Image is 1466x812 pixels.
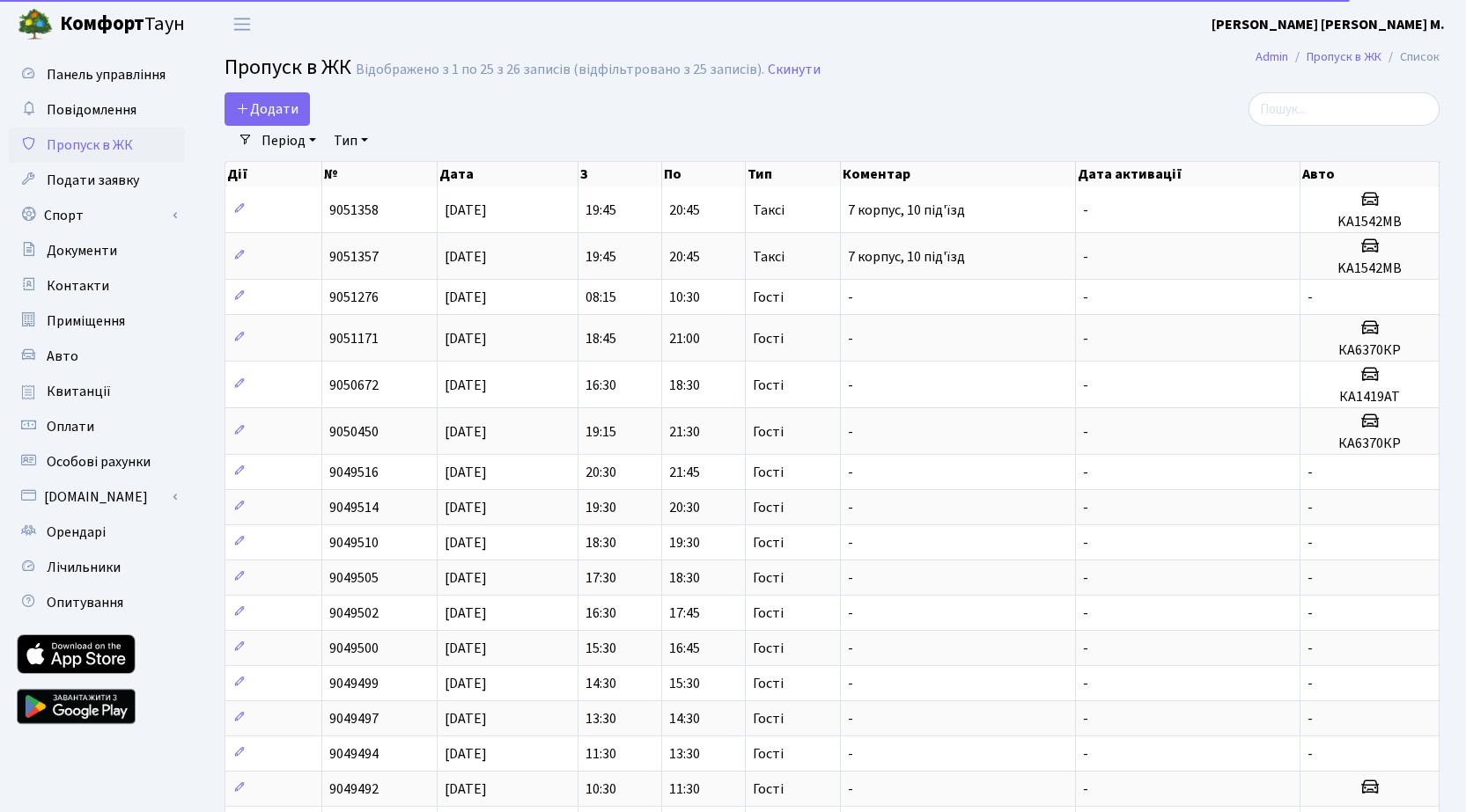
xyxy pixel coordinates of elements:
[1083,201,1088,220] span: -
[329,779,379,799] span: 9049492
[329,376,379,395] span: 9050672
[9,339,185,374] a: Авто
[669,674,700,693] span: 15:30
[329,247,379,267] span: 9051357
[1212,14,1445,35] a: [PERSON_NAME] [PERSON_NAME] М.
[848,247,965,267] span: 7 корпус, 10 під'їзд
[329,674,379,693] span: 9049499
[438,162,578,187] th: Дата
[329,709,379,728] span: 9049497
[445,329,487,348] span: [DATE]
[753,747,784,761] span: Гості
[669,639,700,658] span: 16:45
[586,376,616,395] span: 16:30
[47,135,133,155] span: Пропуск в ЖК
[669,422,700,442] span: 21:30
[445,779,487,799] span: [DATE]
[445,709,487,728] span: [DATE]
[848,709,853,728] span: -
[753,677,784,691] span: Гості
[669,779,700,799] span: 11:30
[753,501,784,515] span: Гості
[662,162,746,187] th: По
[1083,376,1088,395] span: -
[445,604,487,623] span: [DATE]
[669,568,700,588] span: 18:30
[445,744,487,764] span: [DATE]
[586,288,616,307] span: 08:15
[753,641,784,655] span: Гості
[445,422,487,442] span: [DATE]
[356,62,764,78] div: Відображено з 1 по 25 з 26 записів (відфільтровано з 25 записів).
[236,99,298,119] span: Додати
[753,332,784,346] span: Гості
[220,10,264,39] button: Переключити навігацію
[1308,744,1313,764] span: -
[1308,463,1313,482] span: -
[669,463,700,482] span: 21:45
[841,162,1076,187] th: Коментар
[586,779,616,799] span: 10:30
[1083,288,1088,307] span: -
[445,247,487,267] span: [DATE]
[586,422,616,442] span: 19:15
[18,7,53,42] img: logo.png
[47,593,123,612] span: Опитування
[1300,162,1440,187] th: Авто
[254,126,323,156] a: Період
[586,568,616,588] span: 17:30
[47,523,106,542] span: Орендарі
[753,203,785,217] span: Таксі
[753,571,784,585] span: Гості
[753,425,784,439] span: Гості
[848,422,853,442] span: -
[329,604,379,623] span: 9049502
[9,92,185,128] a: Повідомлення
[848,744,853,764] span: -
[848,533,853,552] span: -
[1308,498,1313,517] span: -
[1083,674,1088,693] span: -
[1083,422,1088,442] span: -
[586,604,616,623] span: 16:30
[47,311,125,331] span: Приміщення
[445,639,487,658] span: [DATE]
[1083,568,1088,588] span: -
[329,498,379,517] span: 9049514
[669,533,700,552] span: 19:30
[753,712,784,726] span: Гості
[1083,639,1088,658] span: -
[848,498,853,517] span: -
[1212,15,1445,34] b: [PERSON_NAME] [PERSON_NAME] М.
[322,162,438,187] th: №
[60,10,185,40] span: Таун
[1229,39,1466,76] nav: breadcrumb
[9,444,185,479] a: Особові рахунки
[848,568,853,588] span: -
[329,422,379,442] span: 9050450
[329,639,379,658] span: 9049500
[1307,48,1381,66] a: Пропуск в ЖК
[329,463,379,482] span: 9049516
[753,606,784,620] span: Гості
[669,201,700,220] span: 20:45
[9,409,185,444] a: Оплати
[47,558,121,577] span: Лічильники
[1381,48,1440,67] li: Список
[578,162,662,187] th: З
[1308,342,1432,359] h5: КА6370КР
[9,515,185,550] a: Орендарі
[586,674,616,693] span: 14:30
[586,639,616,658] span: 15:30
[1308,709,1313,728] span: -
[848,376,853,395] span: -
[1083,744,1088,764] span: -
[9,304,185,339] a: Приміщення
[1083,604,1088,623] span: -
[225,92,310,126] a: Додати
[669,498,700,517] span: 20:30
[1308,214,1432,230] h5: KA1542MB
[329,201,379,220] span: 9051358
[9,57,185,92] a: Панель управління
[445,463,487,482] span: [DATE]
